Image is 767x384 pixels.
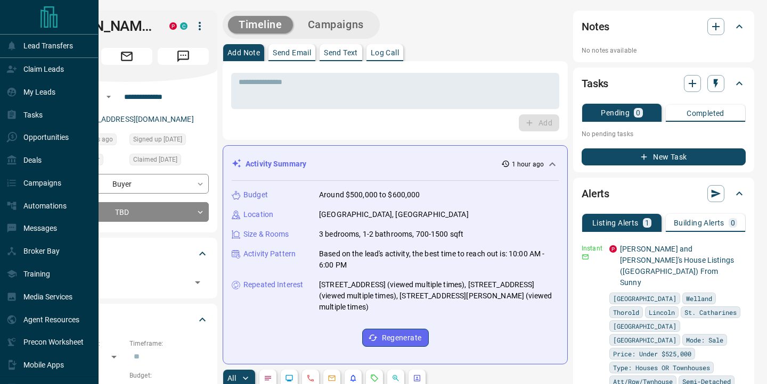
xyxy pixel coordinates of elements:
p: Budget: [129,371,209,380]
p: 1 [645,219,649,227]
p: Repeated Interest [243,279,303,290]
svg: Emails [328,374,336,382]
button: Campaigns [297,16,374,34]
div: Tasks [582,71,746,96]
p: 3 bedrooms, 1-2 bathrooms, 700-1500 sqft [319,229,463,240]
p: Activity Summary [246,158,306,170]
p: Activity Pattern [243,248,296,260]
button: Open [102,90,115,103]
p: Size & Rooms [243,229,289,240]
p: 0 [731,219,735,227]
p: Timeframe: [129,339,209,348]
p: Budget [243,189,268,201]
button: Regenerate [362,329,429,347]
button: New Task [582,148,746,165]
svg: Opportunities [391,374,400,382]
p: All [227,374,236,382]
div: Mon Jun 09 2025 [129,154,209,169]
p: Around $500,000 to $600,000 [319,189,420,201]
svg: Email [582,253,589,261]
span: Thorold [613,307,639,318]
p: Log Call [371,49,399,56]
p: 1 hour ago [512,160,544,169]
h1: [PERSON_NAME] [45,18,153,35]
div: Criteria [45,307,209,332]
h2: Alerts [582,185,609,202]
div: condos.ca [180,22,187,30]
p: Based on the lead's activity, the best time to reach out is: 10:00 AM - 6:00 PM [319,248,559,271]
div: Tags [45,241,209,266]
span: [GEOGRAPHIC_DATA] [613,321,676,331]
p: Completed [687,110,724,117]
svg: Lead Browsing Activity [285,374,293,382]
div: Wed Feb 17 2021 [129,133,209,148]
svg: Listing Alerts [349,374,357,382]
p: [STREET_ADDRESS] (viewed multiple times), [STREET_ADDRESS] (viewed multiple times), [STREET_ADDRE... [319,279,559,313]
p: Listing Alerts [592,219,639,227]
button: Timeline [228,16,293,34]
p: 0 [636,109,640,116]
p: Add Note [227,49,260,56]
a: [PERSON_NAME] and [PERSON_NAME]'s House Listings ([GEOGRAPHIC_DATA]) From Sunny [620,245,734,287]
p: Pending [601,109,630,116]
span: St. Catharines [684,307,737,318]
div: Notes [582,14,746,39]
span: Message [158,48,209,65]
p: Instant [582,244,603,253]
div: Alerts [582,181,746,206]
span: Lincoln [649,307,675,318]
a: [EMAIL_ADDRESS][DOMAIN_NAME] [74,115,194,123]
svg: Requests [370,374,379,382]
div: Activity Summary1 hour ago [232,154,559,174]
svg: Notes [264,374,272,382]
h2: Notes [582,18,609,35]
p: Location [243,209,273,220]
p: Building Alerts [674,219,724,227]
p: Send Text [324,49,358,56]
span: Mode: Sale [686,335,723,345]
svg: Calls [306,374,315,382]
p: [GEOGRAPHIC_DATA], [GEOGRAPHIC_DATA] [319,209,469,220]
span: Welland [686,293,712,304]
button: Open [190,275,205,290]
svg: Agent Actions [413,374,421,382]
div: property.ca [169,22,177,30]
p: Send Email [273,49,311,56]
span: [GEOGRAPHIC_DATA] [613,293,676,304]
span: [GEOGRAPHIC_DATA] [613,335,676,345]
span: Price: Under $525,000 [613,348,691,359]
span: Email [101,48,152,65]
div: property.ca [609,245,617,253]
span: Type: Houses OR Townhouses [613,362,710,373]
h2: Tasks [582,75,608,92]
p: No pending tasks [582,126,746,142]
div: Buyer [45,174,209,194]
div: TBD [45,202,209,222]
span: Signed up [DATE] [133,134,182,145]
p: No notes available [582,46,746,55]
span: Claimed [DATE] [133,154,177,165]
